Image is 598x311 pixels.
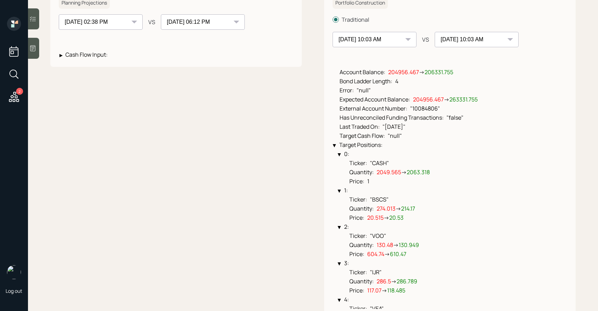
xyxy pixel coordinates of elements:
[349,159,367,167] span: Ticker :
[349,277,374,285] span: Quantity :
[344,186,348,194] span: 1 :
[65,51,108,58] span: Cash Flow Input :
[370,232,386,240] span: "VOO"
[367,250,384,258] span: 604.74
[377,168,401,176] span: 2049.565
[425,68,453,76] span: 206331.755
[349,196,367,203] span: Ticker :
[449,96,478,103] span: 263331.755
[377,277,391,285] span: 286.5
[401,168,407,176] span: →
[340,114,444,121] span: Has Unreconciled Funding Transactions :
[349,177,364,185] span: Price :
[384,214,389,221] span: →
[393,241,399,249] span: →
[382,287,387,294] span: →
[367,287,382,294] span: 117.07
[349,232,367,240] span: Ticker :
[349,250,364,258] span: Price :
[390,250,406,258] span: 610.47
[384,250,390,258] span: →
[340,105,407,112] span: External Account Number :
[357,86,371,94] span: "null"
[410,105,440,112] span: "10084806"
[389,214,404,221] span: 20.53
[422,35,429,44] div: VS
[349,287,364,294] span: Price :
[337,226,342,229] div: ▶
[349,205,374,212] span: Quantity :
[337,190,342,193] div: ▶
[395,77,398,85] span: 4
[6,288,22,294] div: Log out
[419,68,425,76] span: →
[388,68,419,76] span: 204956.467
[340,68,385,76] span: Account Balance :
[383,123,405,130] span: "[DATE]"
[16,88,23,95] div: 2
[344,223,349,231] span: 2 :
[391,277,397,285] span: →
[407,168,430,176] span: 2063.318
[349,241,374,249] span: Quantity :
[444,96,449,103] span: →
[344,296,349,303] span: 4 :
[7,265,21,279] img: sami-boghos-headshot.png
[399,241,419,249] span: 130.949
[370,268,382,276] span: "IJR"
[396,205,401,212] span: →
[344,150,349,158] span: 0 :
[344,259,349,267] span: 3 :
[370,159,389,167] span: "CASH"
[447,114,463,121] span: "false"
[387,287,405,294] span: 118.485
[370,196,389,203] span: "BSCS"
[340,86,354,94] span: Error :
[59,53,63,57] div: ▶
[349,268,367,276] span: Ticker :
[413,96,444,103] span: 204956.467
[401,205,415,212] span: 214.17
[333,16,567,23] label: Traditional
[332,144,337,147] div: ▶
[377,205,396,212] span: 274.013
[340,96,410,103] span: Expected Account Balance :
[337,299,342,302] div: ▶
[367,214,384,221] span: 20.515
[388,132,402,140] span: "null"
[339,141,383,149] span: Target Positions :
[337,153,342,156] div: ▶
[349,168,374,176] span: Quantity :
[367,177,369,185] span: 1
[377,241,393,249] span: 130.48
[340,77,392,85] span: Bond Ladder Length :
[148,18,155,26] div: VS
[397,277,417,285] span: 286.789
[340,132,385,140] span: Target Cash Flow :
[349,214,364,221] span: Price :
[337,262,342,266] div: ▶
[340,123,380,130] span: Last Traded On :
